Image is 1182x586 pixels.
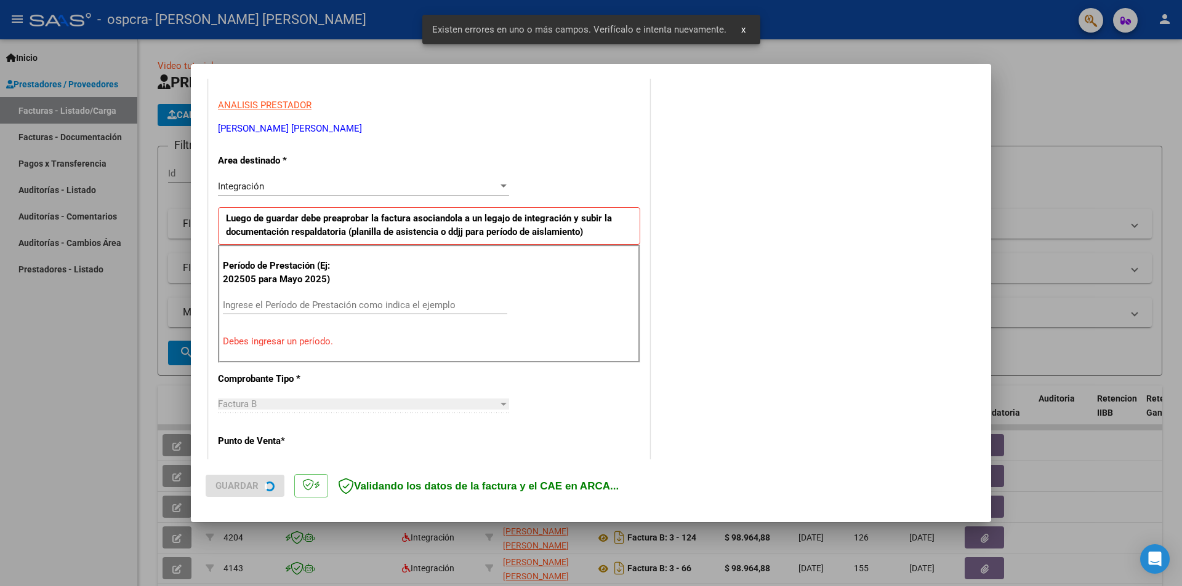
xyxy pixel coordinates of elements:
span: Existen errores en uno o más campos. Verifícalo e intenta nuevamente. [432,23,726,36]
button: Guardar [206,475,284,497]
strong: Luego de guardar debe preaprobar la factura asociandola a un legajo de integración y subir la doc... [226,213,612,238]
p: Comprobante Tipo * [218,372,345,386]
span: Integración [218,181,264,192]
span: Guardar [215,480,259,491]
p: Area destinado * [218,154,345,168]
p: Debes ingresar un período. [223,335,635,349]
span: ANALISIS PRESTADOR [218,100,312,111]
span: Validando los datos de la factura y el CAE en ARCA... [338,480,619,492]
p: [PERSON_NAME] [PERSON_NAME] [218,122,640,136]
p: Punto de Venta [218,434,345,448]
p: Período de Prestación (Ej: 202505 para Mayo 2025) [223,259,347,287]
span: x [741,24,746,35]
button: x [731,18,755,41]
div: Open Intercom Messenger [1140,544,1170,574]
span: Factura B [218,398,257,410]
